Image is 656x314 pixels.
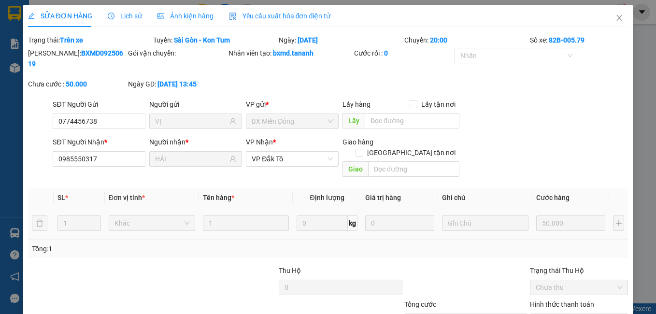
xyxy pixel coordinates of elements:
[32,215,47,231] button: delete
[442,215,528,231] input: Ghi Chú
[365,215,434,231] input: 0
[28,13,35,19] span: edit
[155,116,228,127] input: Tên người gửi
[149,99,242,110] div: Người gửi
[417,99,459,110] span: Lấy tận nơi
[128,79,227,89] div: Ngày GD:
[606,5,633,32] button: Close
[365,194,401,201] span: Giá trị hàng
[114,216,189,230] span: Khác
[246,99,339,110] div: VP gửi
[363,147,459,158] span: [GEOGRAPHIC_DATA] tận nơi
[27,35,153,45] div: Trạng thái:
[403,35,529,45] div: Chuyến:
[53,99,145,110] div: SĐT Người Gửi
[298,36,318,44] b: [DATE]
[348,215,357,231] span: kg
[229,13,237,20] img: icon
[32,243,254,254] div: Tổng: 1
[229,156,236,162] span: user
[60,36,83,44] b: Trên xe
[252,152,333,166] span: VP Đắk Tô
[53,137,145,147] div: SĐT Người Nhận
[613,215,624,231] button: plus
[246,138,273,146] span: VP Nhận
[152,35,278,45] div: Tuyến:
[28,12,92,20] span: SỬA ĐƠN HÀNG
[536,194,570,201] span: Cước hàng
[128,48,227,58] div: Gói vận chuyển:
[252,114,333,128] span: BX Miền Đông
[342,100,371,108] span: Lấy hàng
[229,12,331,20] span: Yêu cầu xuất hóa đơn điện tử
[365,113,459,128] input: Dọc đường
[228,48,352,58] div: Nhân viên tạo:
[203,194,234,201] span: Tên hàng
[109,194,145,201] span: Đơn vị tính
[149,137,242,147] div: Người nhận
[404,300,436,308] span: Tổng cước
[354,48,453,58] div: Cước rồi :
[229,118,236,125] span: user
[203,215,289,231] input: VD: Bàn, Ghế
[155,154,228,164] input: Tên người nhận
[549,36,585,44] b: 82B-005.79
[615,14,623,22] span: close
[157,12,214,20] span: Ảnh kiện hàng
[28,79,127,89] div: Chưa cước :
[157,13,164,19] span: picture
[529,35,629,45] div: Số xe:
[536,280,623,295] span: Chưa thu
[438,188,532,207] th: Ghi chú
[368,161,459,177] input: Dọc đường
[310,194,344,201] span: Định lượng
[342,138,373,146] span: Giao hàng
[66,80,87,88] b: 50.000
[530,265,628,276] div: Trạng thái Thu Hộ
[430,36,447,44] b: 20:00
[108,13,114,19] span: clock-circle
[342,113,365,128] span: Lấy
[57,194,65,201] span: SL
[174,36,230,44] b: Sài Gòn - Kon Tum
[28,48,127,69] div: [PERSON_NAME]:
[108,12,142,20] span: Lịch sử
[273,49,314,57] b: bxmd.tananh
[278,35,403,45] div: Ngày:
[279,267,301,274] span: Thu Hộ
[384,49,388,57] b: 0
[342,161,368,177] span: Giao
[536,215,605,231] input: 0
[530,300,594,308] label: Hình thức thanh toán
[157,80,197,88] b: [DATE] 13:45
